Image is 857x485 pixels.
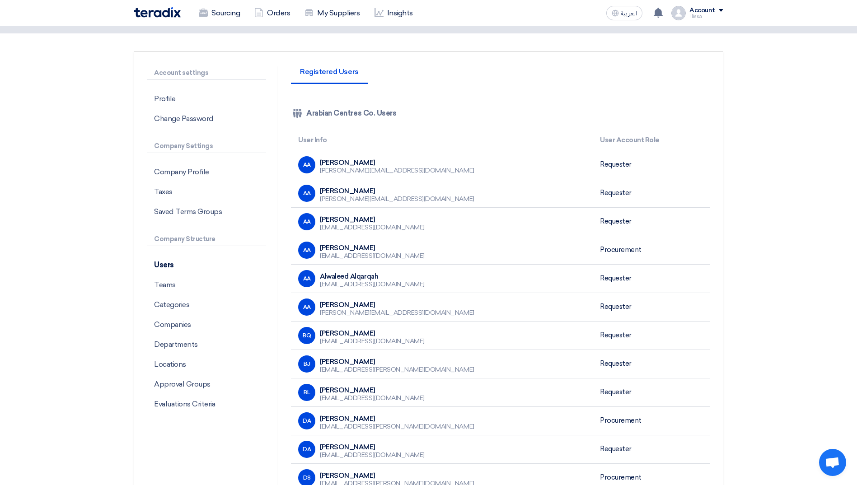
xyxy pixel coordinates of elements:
[320,272,425,280] div: Alwaleed Alqarqah
[147,233,266,246] p: Company Structure
[320,366,474,374] div: [EMAIL_ADDRESS][PERSON_NAME][DOMAIN_NAME]
[320,252,425,260] div: [EMAIL_ADDRESS][DOMAIN_NAME]
[320,224,425,232] div: [EMAIL_ADDRESS][DOMAIN_NAME]
[593,293,710,321] td: Requester
[147,162,266,182] p: Company Profile
[593,179,710,207] td: Requester
[367,3,420,23] a: Insights
[320,471,474,480] div: [PERSON_NAME]
[320,301,474,309] div: [PERSON_NAME]
[320,386,425,394] div: [PERSON_NAME]
[147,89,266,109] p: Profile
[593,130,710,151] th: User Account Role
[320,443,425,451] div: [PERSON_NAME]
[320,280,425,289] div: [EMAIL_ADDRESS][DOMAIN_NAME]
[147,394,266,414] p: Evaluations Criteria
[147,140,266,153] p: Company Settings
[320,329,425,337] div: [PERSON_NAME]
[147,374,266,394] p: Approval Groups
[689,14,723,19] div: Hissa
[147,335,266,354] p: Departments
[147,109,266,129] p: Change Password
[671,6,686,20] img: profile_test.png
[320,195,474,203] div: [PERSON_NAME][EMAIL_ADDRESS][DOMAIN_NAME]
[320,309,474,317] div: [PERSON_NAME][EMAIL_ADDRESS][DOMAIN_NAME]
[320,215,425,224] div: [PERSON_NAME]
[147,66,266,80] p: Account settings
[147,315,266,335] p: Companies
[593,435,710,463] td: Requester
[689,7,715,14] div: Account
[298,298,315,316] div: AA
[320,187,474,195] div: [PERSON_NAME]
[593,378,710,406] td: Requester
[320,415,474,423] div: [PERSON_NAME]
[819,449,846,476] a: Open chat
[147,275,266,295] p: Teams
[320,159,474,167] div: [PERSON_NAME]
[593,151,710,179] td: Requester
[606,6,642,20] button: العربية
[593,321,710,350] td: Requester
[298,185,315,202] div: AA
[298,355,315,373] div: BJ
[621,10,637,17] span: العربية
[298,156,315,173] div: AA
[298,213,315,230] div: AA
[147,354,266,374] p: Locations
[291,130,593,151] th: User Info
[192,3,247,23] a: Sourcing
[320,337,425,345] div: [EMAIL_ADDRESS][DOMAIN_NAME]
[298,412,315,429] div: DA
[593,350,710,378] td: Requester
[247,3,297,23] a: Orders
[298,327,315,344] div: BQ
[320,167,474,175] div: [PERSON_NAME][EMAIL_ADDRESS][DOMAIN_NAME]
[147,202,266,222] p: Saved Terms Groups
[298,270,315,287] div: AA
[593,406,710,435] td: Procurement
[147,295,266,315] p: Categories
[291,68,367,84] li: Registered Users
[298,242,315,259] div: AA
[593,264,710,293] td: Requester
[320,394,425,402] div: [EMAIL_ADDRESS][DOMAIN_NAME]
[320,451,425,459] div: [EMAIL_ADDRESS][DOMAIN_NAME]
[320,358,474,366] div: [PERSON_NAME]
[147,255,266,275] p: Users
[298,384,315,401] div: BL
[320,423,474,431] div: [EMAIL_ADDRESS][PERSON_NAME][DOMAIN_NAME]
[593,207,710,236] td: Requester
[320,244,425,252] div: [PERSON_NAME]
[593,236,710,264] td: Procurement
[147,182,266,202] p: Taxes
[298,441,315,458] div: DA
[297,3,367,23] a: My Suppliers
[291,108,396,119] div: Arabian Centres Co. Users
[134,7,181,18] img: Teradix logo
